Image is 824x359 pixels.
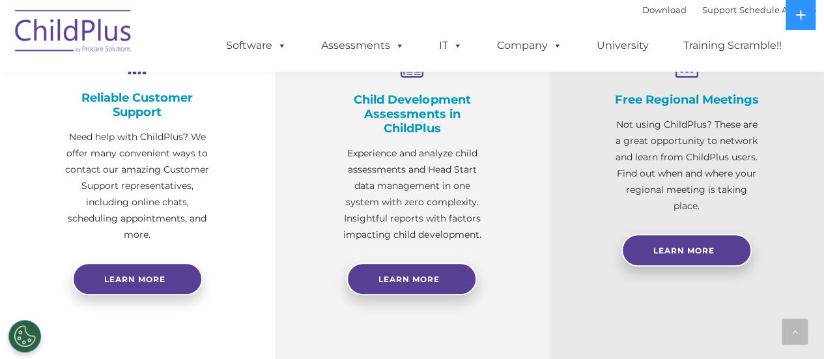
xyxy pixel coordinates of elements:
[621,234,752,266] a: Learn More
[584,33,662,59] a: University
[614,93,759,107] h4: Free Regional Meetings
[308,33,418,59] a: Assessments
[642,5,816,15] font: |
[72,263,203,295] a: Learn more
[340,145,485,243] p: Experience and analyze child assessments and Head Start data management in one system with zero c...
[104,274,165,284] span: Learn more
[8,1,139,66] img: ChildPlus by Procare Solutions
[484,33,575,59] a: Company
[702,5,737,15] a: Support
[65,91,210,119] h4: Reliable Customer Support
[426,33,476,59] a: IT
[378,274,440,284] span: Learn More
[347,263,477,295] a: Learn More
[653,246,715,255] span: Learn More
[340,93,485,136] h4: Child Development Assessments in ChildPlus
[213,33,300,59] a: Software
[8,320,41,352] button: Cookies Settings
[181,86,221,96] span: Last name
[670,33,795,59] a: Training Scramble!!
[642,5,687,15] a: Download
[614,117,759,214] p: Not using ChildPlus? These are a great opportunity to network and learn from ChildPlus users. Fin...
[65,129,210,243] p: Need help with ChildPlus? We offer many convenient ways to contact our amazing Customer Support r...
[739,5,816,15] a: Schedule A Demo
[181,139,236,149] span: Phone number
